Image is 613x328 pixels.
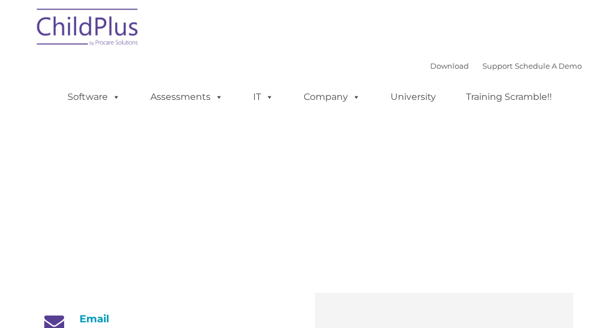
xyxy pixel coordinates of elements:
a: Download [430,61,469,70]
a: Support [482,61,513,70]
img: ChildPlus by Procare Solutions [31,1,145,57]
h4: Email [40,313,298,325]
a: Software [56,86,132,108]
a: Schedule A Demo [515,61,582,70]
a: University [379,86,447,108]
a: Company [292,86,372,108]
a: Assessments [139,86,234,108]
a: IT [242,86,285,108]
font: | [430,61,582,70]
a: Training Scramble!! [455,86,563,108]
